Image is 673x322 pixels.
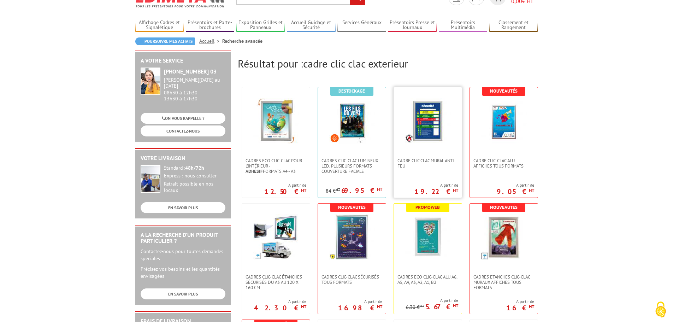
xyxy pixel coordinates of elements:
a: Affichage Cadres et Signalétique [135,19,184,31]
span: A partir de [338,299,382,304]
sup: HT [529,304,534,310]
a: Accueil Guidage et Sécurité [287,19,336,31]
sup: HT [377,186,382,192]
p: 5.67 € [425,305,458,309]
div: [PERSON_NAME][DATE] au [DATE] [164,77,225,89]
a: EN SAVOIR PLUS [141,202,225,213]
p: 12.50 € [264,189,306,194]
a: Services Généraux [337,19,386,31]
p: 6.30 € [406,305,424,310]
strong: [PHONE_NUMBER] 03 [164,68,217,75]
span: Cadres Eco Clic-Clac alu A6, A5, A4, A3, A2, A1, B2 [397,274,458,285]
strong: Adhésif [246,168,263,174]
sup: HT [453,303,458,309]
a: Cadre Clic-Clac Alu affiches tous formats [470,158,538,169]
h2: Votre livraison [141,155,225,162]
p: 9.05 € [497,189,534,194]
sup: HT [301,304,306,310]
span: cadre clic clac exterieur [303,57,408,70]
img: Cadres Clic-Clac Étanches Sécurisés du A3 au 120 x 160 cm [253,214,299,260]
img: Cadres Clic-Clac lumineux LED, plusieurs formats couverture faciale [329,98,375,144]
div: 08h30 à 12h30 13h30 à 17h30 [164,77,225,101]
a: Classement et Rangement [489,19,538,31]
sup: HT [377,304,382,310]
sup: HT [420,303,424,308]
a: Cadres Clic-Clac lumineux LED, plusieurs formats couverture faciale [318,158,386,174]
a: Accueil [199,38,222,44]
sup: HT [336,187,340,192]
img: Cadres Eco Clic-Clac pour l'intérieur - <strong>Adhésif</strong> formats A4 - A3 [253,98,299,144]
div: Standard : [164,165,225,171]
a: Présentoirs Presse et Journaux [388,19,437,31]
span: Cadre CLIC CLAC Mural ANTI-FEU [397,158,458,169]
span: A partir de [264,182,306,188]
img: widget-service.jpg [141,68,160,95]
b: Destockage [338,88,365,94]
img: widget-livraison.jpg [141,165,160,193]
sup: HT [453,187,458,193]
span: A partir de [406,298,458,303]
span: Cadres Etanches Clic-Clac muraux affiches tous formats [473,274,534,290]
a: ON VOUS RAPPELLE ? [141,113,225,124]
a: Cadre CLIC CLAC Mural ANTI-FEU [394,158,462,169]
a: CONTACTEZ-NOUS [141,125,225,136]
a: Poursuivre mes achats [135,37,195,45]
p: Précisez vos besoins et les quantités envisagées [141,265,225,280]
b: Nouveautés [338,204,366,210]
button: Cookies (fenêtre modale) [648,298,673,322]
p: 42.30 € [254,306,306,310]
h2: A la recherche d'un produit particulier ? [141,232,225,244]
b: Promoweb [415,204,440,210]
a: Présentoirs et Porte-brochures [186,19,235,31]
sup: HT [529,187,534,193]
span: A partir de [506,299,534,304]
a: Présentoirs Multimédia [439,19,488,31]
span: Cadres Clic-Clac lumineux LED, plusieurs formats couverture faciale [321,158,382,174]
a: Exposition Grilles et Panneaux [236,19,285,31]
sup: HT [301,187,306,193]
span: Cadres Eco Clic-Clac pour l'intérieur - formats A4 - A3 [246,158,306,174]
img: Cadres Eco Clic-Clac alu A6, A5, A4, A3, A2, A1, B2 [405,214,451,260]
span: A partir de [414,182,458,188]
span: A partir de [254,299,306,304]
span: Cadres Clic-Clac Étanches Sécurisés du A3 au 120 x 160 cm [246,274,306,290]
a: Cadres Clic-Clac Sécurisés Tous formats [318,274,386,285]
div: Retrait possible en nos locaux [164,181,225,194]
strong: 48h/72h [185,165,204,171]
a: Cadres Eco Clic-Clac alu A6, A5, A4, A3, A2, A1, B2 [394,274,462,285]
p: Contactez-nous pour toutes demandes spéciales [141,248,225,262]
a: EN SAVOIR PLUS [141,288,225,299]
p: 69.95 € [341,188,382,193]
a: Cadres Clic-Clac Étanches Sécurisés du A3 au 120 x 160 cm [242,274,310,290]
span: Cadres Clic-Clac Sécurisés Tous formats [321,274,382,285]
img: Cadres Clic-Clac Sécurisés Tous formats [329,214,375,260]
div: Express : nous consulter [164,173,225,179]
img: Cadre Clic-Clac Alu affiches tous formats [481,98,527,144]
img: Cadre CLIC CLAC Mural ANTI-FEU [405,98,451,144]
p: 84 € [326,188,340,194]
img: Cadres Etanches Clic-Clac muraux affiches tous formats [481,214,527,260]
img: Cookies (fenêtre modale) [652,301,669,318]
a: Cadres Eco Clic-Clac pour l'intérieur -Adhésifformats A4 - A3 [242,158,310,174]
li: Recherche avancée [222,37,262,45]
span: A partir de [497,182,534,188]
a: Cadres Etanches Clic-Clac muraux affiches tous formats [470,274,538,290]
p: 16 € [506,306,534,310]
span: Cadre Clic-Clac Alu affiches tous formats [473,158,534,169]
p: 16.98 € [338,306,382,310]
b: Nouveautés [490,204,518,210]
b: Nouveautés [490,88,518,94]
p: 19.22 € [414,189,458,194]
h2: Résultat pour : [238,58,538,69]
h2: A votre service [141,58,225,64]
